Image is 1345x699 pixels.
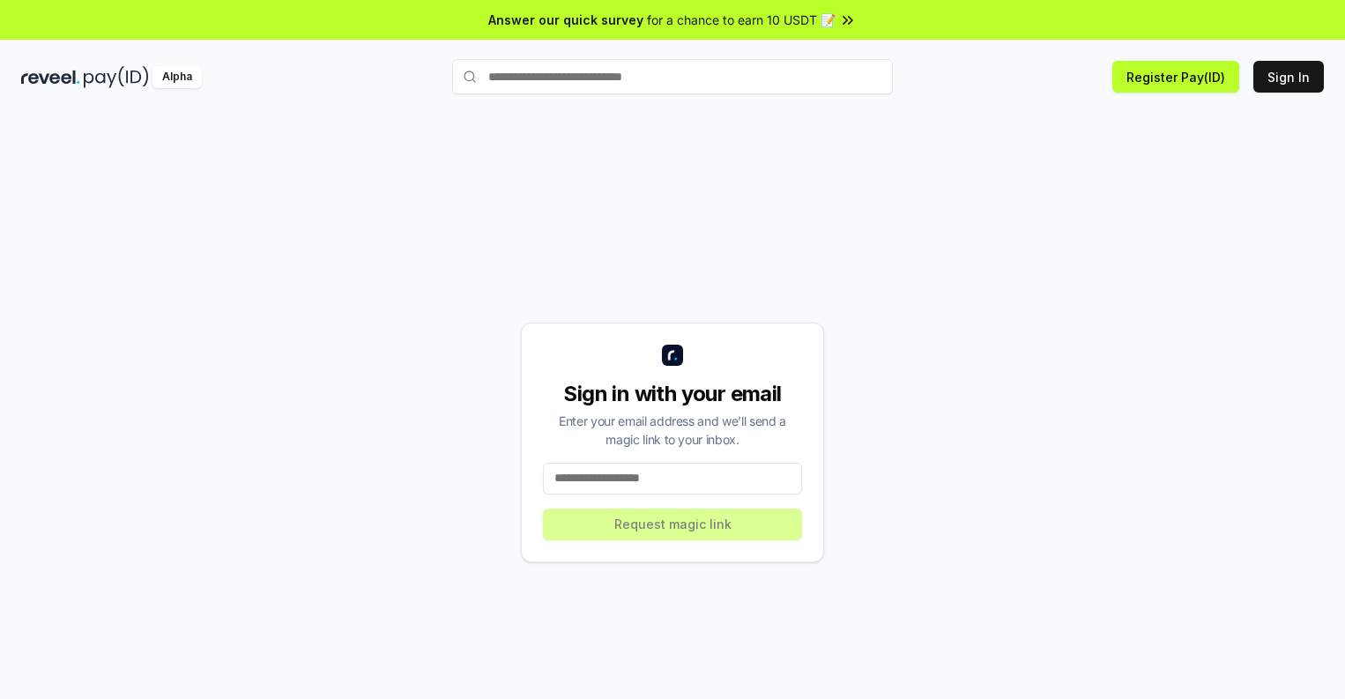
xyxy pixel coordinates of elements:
span: for a chance to earn 10 USDT 📝 [647,11,836,29]
div: Alpha [152,66,202,88]
img: reveel_dark [21,66,80,88]
div: Enter your email address and we’ll send a magic link to your inbox. [543,412,802,449]
img: pay_id [84,66,149,88]
img: logo_small [662,345,683,366]
button: Register Pay(ID) [1112,61,1239,93]
div: Sign in with your email [543,380,802,408]
button: Sign In [1253,61,1324,93]
span: Answer our quick survey [488,11,643,29]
